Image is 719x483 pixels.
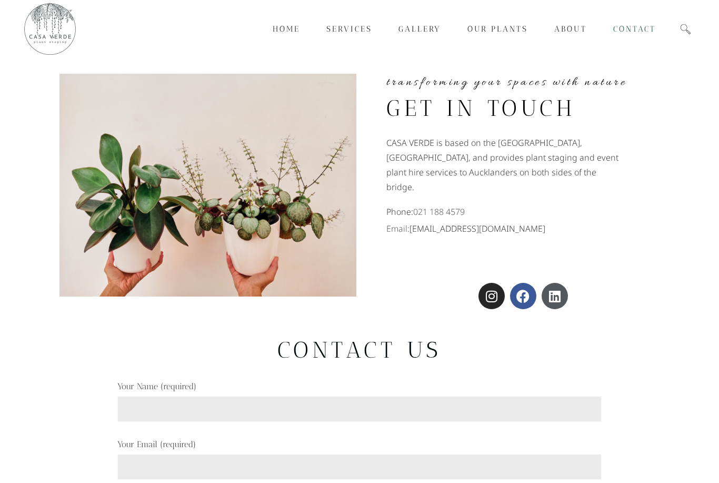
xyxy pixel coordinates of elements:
a: Email: [386,223,410,234]
span: Home [273,24,300,34]
input: Your Name (required) [117,396,602,422]
h2: Contact us [23,336,696,364]
a: 021 188 4579 [413,206,465,218]
input: Your Email (required) [117,454,602,480]
p: CASA VERDE is based on the [GEOGRAPHIC_DATA], [GEOGRAPHIC_DATA], and provides plant staging and e... [386,135,621,194]
h2: Get in touch [386,94,596,122]
span: Services [326,24,372,34]
p: Phone: [386,204,660,219]
label: Your Name (required) [117,381,602,422]
p: [EMAIL_ADDRESS][DOMAIN_NAME] [386,221,660,236]
span: Our Plants [467,24,528,34]
label: Your Email (required) [117,439,602,480]
img: Two plants in small white pots [59,74,356,297]
span: Gallery [398,24,441,34]
h5: transforming your spaces with nature [386,74,660,92]
span: Contact [613,24,656,34]
span: About [554,24,587,34]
